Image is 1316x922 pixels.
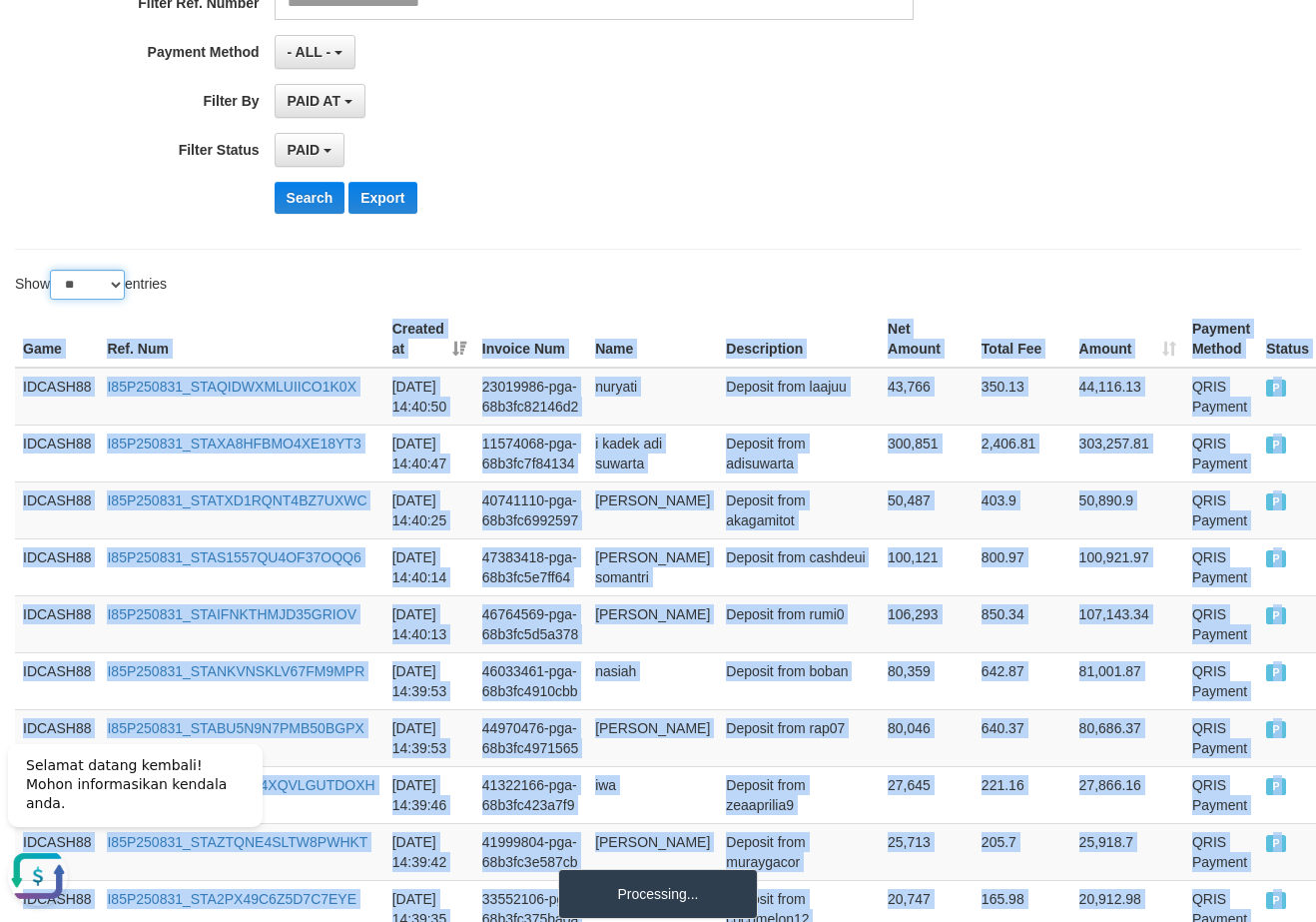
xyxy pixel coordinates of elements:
td: Deposit from rap07 [718,709,880,766]
span: PAID [1266,607,1286,624]
td: Deposit from adisuwarta [718,425,880,481]
td: Deposit from muraygacor [718,823,880,880]
td: Deposit from akagamitot [718,481,880,538]
td: 47383418-pga-68b3fc5e7ff64 [474,538,587,595]
td: QRIS Payment [1184,823,1258,880]
td: QRIS Payment [1184,595,1258,652]
td: Deposit from rumi0 [718,595,880,652]
td: 350.13 [974,368,1071,426]
td: 205.7 [974,823,1071,880]
td: 25,918.7 [1071,823,1184,880]
td: Deposit from zeaaprilia9 [718,766,880,823]
a: I85P250831_STAIFNKTHMJD35GRIOV [107,606,356,622]
td: [PERSON_NAME] [587,481,718,538]
td: 41322166-pga-68b3fc423a7f9 [474,766,587,823]
th: Invoice Num [474,311,587,368]
a: I85P250831_STANKVNSKLV67FM9MPR [107,663,364,679]
td: IDCASH88 [15,595,99,652]
td: IDCASH88 [15,709,99,766]
td: QRIS Payment [1184,538,1258,595]
td: [DATE] 14:40:50 [384,368,474,426]
td: [DATE] 14:39:42 [384,823,474,880]
td: 850.34 [974,595,1071,652]
button: PAID AT [275,84,365,118]
label: Show entries [15,270,167,300]
td: [DATE] 14:39:53 [384,652,474,709]
td: [DATE] 14:40:25 [384,481,474,538]
button: Export [348,182,416,214]
td: 50,487 [880,481,974,538]
td: IDCASH88 [15,368,99,426]
td: 403.9 [974,481,1071,538]
td: QRIS Payment [1184,709,1258,766]
th: Amount: activate to sort column ascending [1071,311,1184,368]
td: [DATE] 14:40:13 [384,595,474,652]
span: PAID [1266,550,1286,567]
td: nuryati [587,368,718,426]
td: 107,143.34 [1071,595,1184,652]
td: [DATE] 14:40:47 [384,425,474,481]
td: 44970476-pga-68b3fc4971565 [474,709,587,766]
a: I85P250831_STAQIDWXMLUIICO1K0X [107,379,356,395]
select: Showentries [50,270,125,300]
td: 100,921.97 [1071,538,1184,595]
td: [DATE] 14:39:46 [384,766,474,823]
th: Payment Method [1184,311,1258,368]
td: 642.87 [974,652,1071,709]
td: nasiah [587,652,718,709]
span: PAID [1266,664,1286,681]
td: [DATE] 14:40:14 [384,538,474,595]
td: 27,866.16 [1071,766,1184,823]
span: - ALL - [288,44,331,60]
td: Deposit from boban [718,652,880,709]
td: 41999804-pga-68b3fc3e587cb [474,823,587,880]
span: PAID [1266,493,1286,510]
td: IDCASH88 [15,425,99,481]
th: Description [718,311,880,368]
button: Open LiveChat chat widget [8,120,68,180]
button: PAID [275,133,344,167]
span: PAID [1266,778,1286,795]
td: Deposit from laajuu [718,368,880,426]
td: 106,293 [880,595,974,652]
td: QRIS Payment [1184,652,1258,709]
td: QRIS Payment [1184,481,1258,538]
a: I85P250831_STABU5N9N7PMB50BGPX [107,720,363,736]
td: [PERSON_NAME] somantri [587,538,718,595]
button: - ALL - [275,35,355,69]
td: iwa [587,766,718,823]
button: Search [275,182,345,214]
td: 43,766 [880,368,974,426]
a: I85P250831_STAXA8HFBMO4XE18YT3 [107,436,360,452]
th: Name [587,311,718,368]
td: i kadek adi suwarta [587,425,718,481]
td: 80,686.37 [1071,709,1184,766]
td: 25,713 [880,823,974,880]
td: [PERSON_NAME] [587,823,718,880]
td: 44,116.13 [1071,368,1184,426]
span: PAID [1266,380,1286,397]
span: PAID [1266,835,1286,852]
th: Game [15,311,99,368]
td: 11574068-pga-68b3fc7f84134 [474,425,587,481]
td: Deposit from cashdeui [718,538,880,595]
td: 80,046 [880,709,974,766]
td: 300,851 [880,425,974,481]
td: 40741110-pga-68b3fc6992597 [474,481,587,538]
td: [PERSON_NAME] [587,709,718,766]
a: I85P250831_STAS1557QU4OF37OQQ6 [107,549,360,565]
td: 46033461-pga-68b3fc4910cbb [474,652,587,709]
span: PAID AT [288,93,340,109]
td: 23019986-pga-68b3fc82146d2 [474,368,587,426]
span: Selamat datang kembali! Mohon informasikan kendala anda. [26,31,227,85]
th: Total Fee [974,311,1071,368]
td: 46764569-pga-68b3fc5d5a378 [474,595,587,652]
td: QRIS Payment [1184,766,1258,823]
td: 303,257.81 [1071,425,1184,481]
td: QRIS Payment [1184,425,1258,481]
a: I85P250831_STATXD1RQNT4BZ7UXWC [107,492,366,508]
td: 81,001.87 [1071,652,1184,709]
td: 50,890.9 [1071,481,1184,538]
td: 80,359 [880,652,974,709]
span: PAID [288,142,320,158]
